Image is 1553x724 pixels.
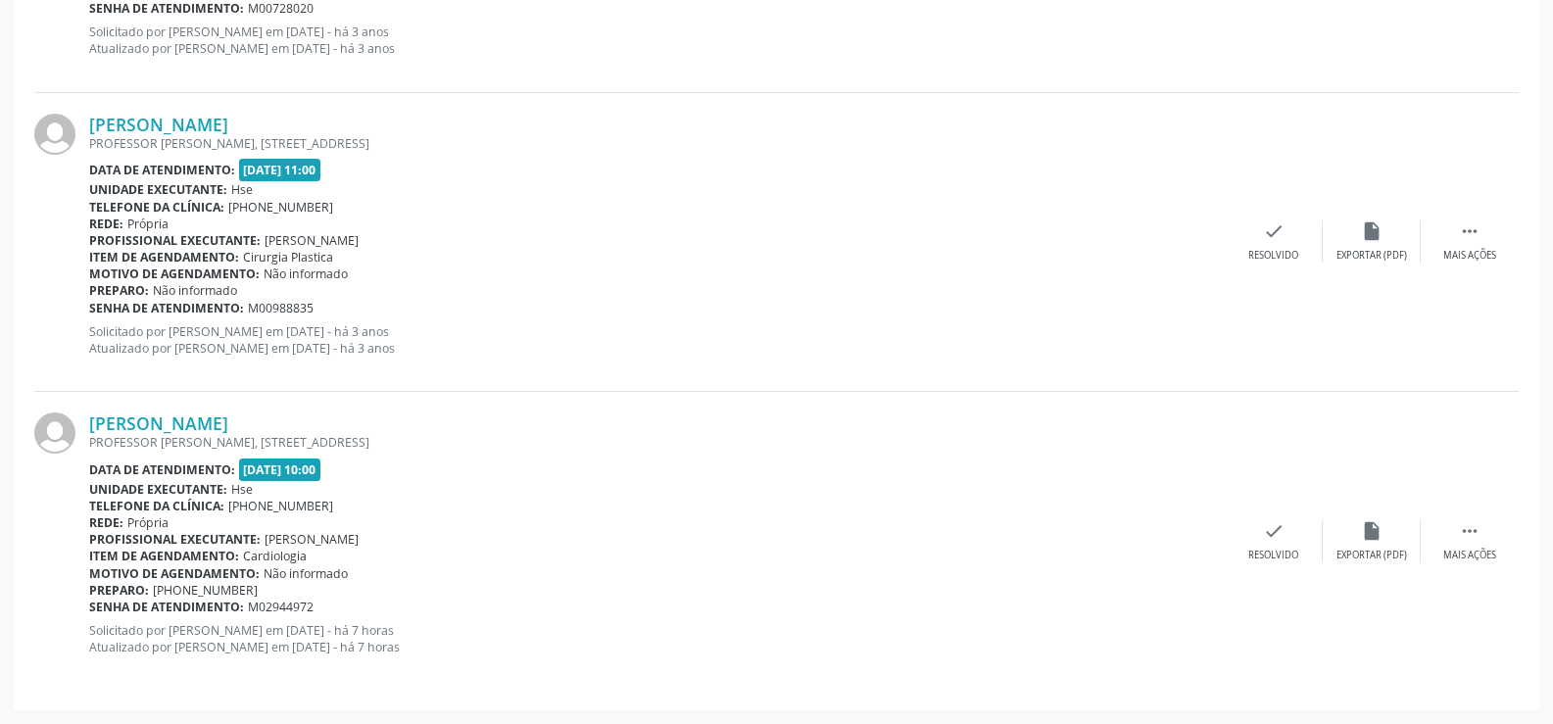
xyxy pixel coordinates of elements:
[89,461,235,478] b: Data de atendimento:
[1263,220,1285,242] i: check
[89,265,260,282] b: Motivo de agendamento:
[89,565,260,582] b: Motivo de agendamento:
[1263,520,1285,542] i: check
[89,181,227,198] b: Unidade executante:
[264,565,348,582] span: Não informado
[248,599,314,615] span: M02944972
[89,481,227,498] b: Unidade executante:
[1443,549,1496,562] div: Mais ações
[1361,220,1383,242] i: insert_drive_file
[265,232,359,249] span: [PERSON_NAME]
[89,622,1225,655] p: Solicitado por [PERSON_NAME] em [DATE] - há 7 horas Atualizado por [PERSON_NAME] em [DATE] - há 7...
[89,282,149,299] b: Preparo:
[1361,520,1383,542] i: insert_drive_file
[89,162,235,178] b: Data de atendimento:
[34,114,75,155] img: img
[1443,249,1496,263] div: Mais ações
[89,249,239,265] b: Item de agendamento:
[89,599,244,615] b: Senha de atendimento:
[89,412,228,434] a: [PERSON_NAME]
[228,199,333,216] span: [PHONE_NUMBER]
[89,135,1225,152] div: PROFESSOR [PERSON_NAME], [STREET_ADDRESS]
[228,498,333,514] span: [PHONE_NUMBER]
[89,514,123,531] b: Rede:
[89,216,123,232] b: Rede:
[264,265,348,282] span: Não informado
[89,531,261,548] b: Profissional executante:
[89,114,228,135] a: [PERSON_NAME]
[89,498,224,514] b: Telefone da clínica:
[231,481,253,498] span: Hse
[89,199,224,216] b: Telefone da clínica:
[231,181,253,198] span: Hse
[1459,520,1480,542] i: 
[89,24,1225,57] p: Solicitado por [PERSON_NAME] em [DATE] - há 3 anos Atualizado por [PERSON_NAME] em [DATE] - há 3 ...
[265,531,359,548] span: [PERSON_NAME]
[248,300,314,316] span: M00988835
[239,159,321,181] span: [DATE] 11:00
[1336,249,1407,263] div: Exportar (PDF)
[1248,549,1298,562] div: Resolvido
[239,459,321,481] span: [DATE] 10:00
[1336,549,1407,562] div: Exportar (PDF)
[243,249,333,265] span: Cirurgia Plastica
[153,582,258,599] span: [PHONE_NUMBER]
[89,300,244,316] b: Senha de atendimento:
[1459,220,1480,242] i: 
[127,514,169,531] span: Própria
[1248,249,1298,263] div: Resolvido
[153,282,237,299] span: Não informado
[89,548,239,564] b: Item de agendamento:
[243,548,307,564] span: Cardiologia
[89,232,261,249] b: Profissional executante:
[34,412,75,454] img: img
[89,434,1225,451] div: PROFESSOR [PERSON_NAME], [STREET_ADDRESS]
[127,216,169,232] span: Própria
[89,323,1225,357] p: Solicitado por [PERSON_NAME] em [DATE] - há 3 anos Atualizado por [PERSON_NAME] em [DATE] - há 3 ...
[89,582,149,599] b: Preparo:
